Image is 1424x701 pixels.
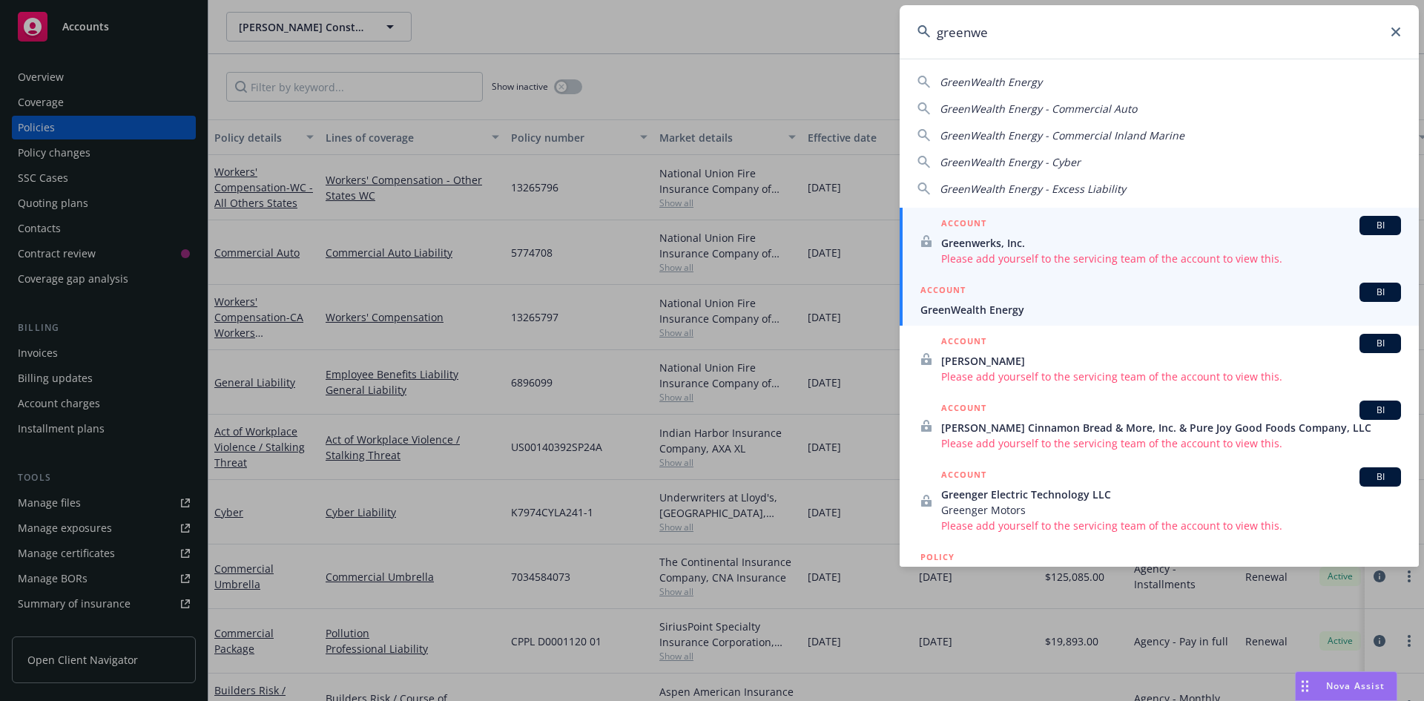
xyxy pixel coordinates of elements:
[1365,337,1395,350] span: BI
[941,518,1401,533] span: Please add yourself to the servicing team of the account to view this.
[1365,286,1395,299] span: BI
[941,353,1401,369] span: [PERSON_NAME]
[1296,672,1314,700] div: Drag to move
[920,566,1401,582] span: GreenWealth Energy - Excess Liability
[940,75,1042,89] span: GreenWealth Energy
[1365,470,1395,484] span: BI
[941,435,1401,451] span: Please add yourself to the servicing team of the account to view this.
[900,542,1419,605] a: POLICYGreenWealth Energy - Excess Liability
[940,182,1126,196] span: GreenWealth Energy - Excess Liability
[941,487,1401,502] span: Greenger Electric Technology LLC
[940,128,1184,142] span: GreenWealth Energy - Commercial Inland Marine
[1365,404,1395,417] span: BI
[941,216,986,234] h5: ACCOUNT
[920,302,1401,317] span: GreenWealth Energy
[941,467,986,485] h5: ACCOUNT
[940,155,1081,169] span: GreenWealth Energy - Cyber
[941,251,1401,266] span: Please add yourself to the servicing team of the account to view this.
[1326,679,1385,692] span: Nova Assist
[900,208,1419,274] a: ACCOUNTBIGreenwerks, Inc.Please add yourself to the servicing team of the account to view this.
[941,420,1401,435] span: [PERSON_NAME] Cinnamon Bread & More, Inc. & Pure Joy Good Foods Company, LLC
[940,102,1137,116] span: GreenWealth Energy - Commercial Auto
[1365,219,1395,232] span: BI
[900,274,1419,326] a: ACCOUNTBIGreenWealth Energy
[941,334,986,352] h5: ACCOUNT
[941,369,1401,384] span: Please add yourself to the servicing team of the account to view this.
[900,5,1419,59] input: Search...
[920,283,966,300] h5: ACCOUNT
[1295,671,1397,701] button: Nova Assist
[941,235,1401,251] span: Greenwerks, Inc.
[900,459,1419,542] a: ACCOUNTBIGreenger Electric Technology LLCGreenger MotorsPlease add yourself to the servicing team...
[900,326,1419,392] a: ACCOUNTBI[PERSON_NAME]Please add yourself to the servicing team of the account to view this.
[900,392,1419,459] a: ACCOUNTBI[PERSON_NAME] Cinnamon Bread & More, Inc. & Pure Joy Good Foods Company, LLCPlease add y...
[941,502,1401,518] span: Greenger Motors
[941,401,986,418] h5: ACCOUNT
[920,550,955,565] h5: POLICY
